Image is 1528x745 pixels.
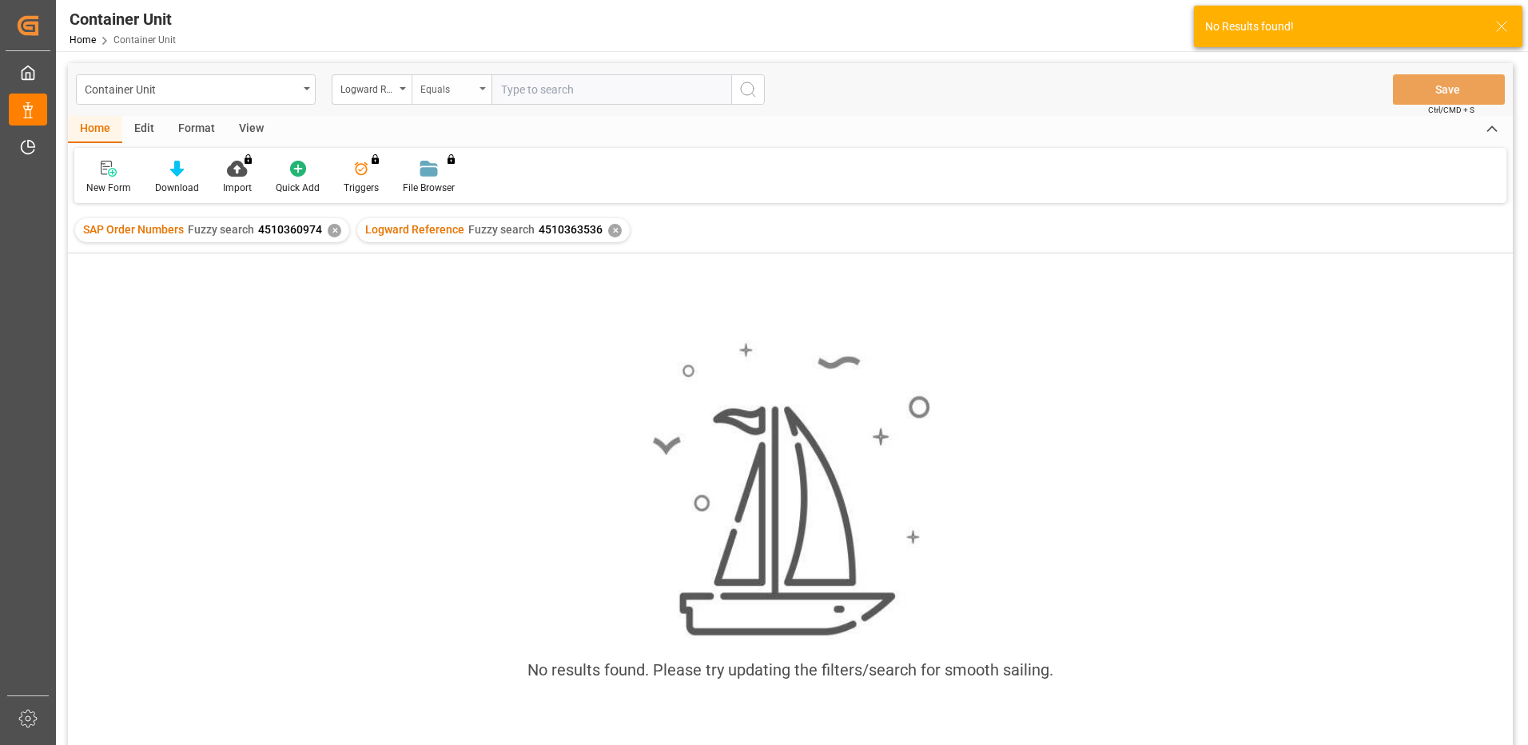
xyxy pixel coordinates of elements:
div: View [227,116,276,143]
button: search button [731,74,765,105]
input: Type to search [491,74,731,105]
button: Save [1393,74,1505,105]
a: Home [70,34,96,46]
span: Logward Reference [365,223,464,236]
img: smooth_sailing.jpeg [651,341,930,639]
span: Fuzzy search [188,223,254,236]
div: Home [68,116,122,143]
div: Quick Add [276,181,320,195]
div: New Form [86,181,131,195]
div: No results found. Please try updating the filters/search for smooth sailing. [527,658,1053,682]
div: ✕ [608,224,622,237]
span: Fuzzy search [468,223,535,236]
div: Download [155,181,199,195]
div: ✕ [328,224,341,237]
div: Logward Reference [340,78,395,97]
div: Equals [420,78,475,97]
div: Container Unit [70,7,176,31]
span: 4510360974 [258,223,322,236]
div: Format [166,116,227,143]
button: open menu [76,74,316,105]
button: open menu [332,74,412,105]
div: Edit [122,116,166,143]
span: 4510363536 [539,223,603,236]
div: Container Unit [85,78,298,98]
span: SAP Order Numbers [83,223,184,236]
button: open menu [412,74,491,105]
div: No Results found! [1205,18,1480,35]
span: Ctrl/CMD + S [1428,104,1474,116]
